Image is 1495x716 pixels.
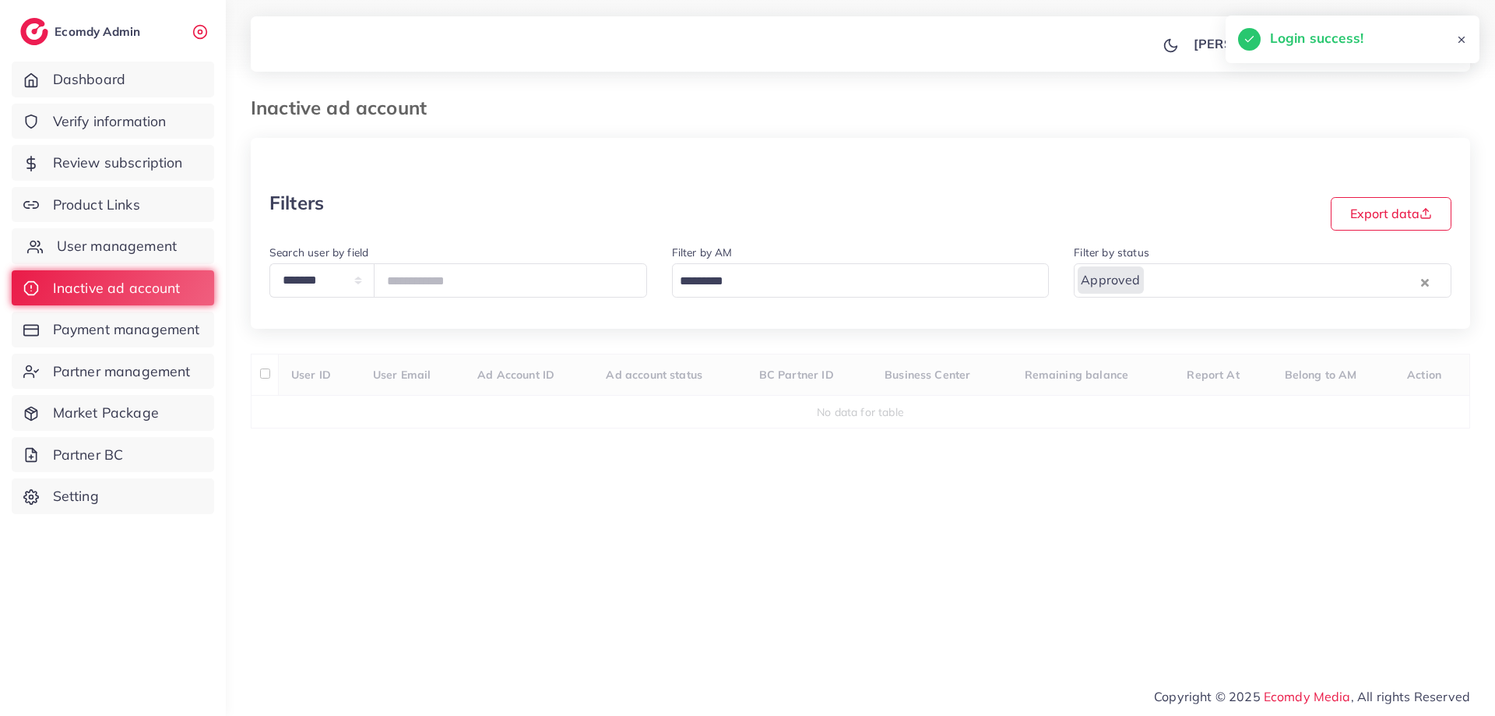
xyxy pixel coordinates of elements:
h2: Ecomdy Admin [55,24,144,39]
a: Product Links [12,187,214,223]
span: Product Links [53,195,140,215]
a: Dashboard [12,62,214,97]
span: Dashboard [53,69,125,90]
span: Inactive ad account [53,278,181,298]
label: Search user by field [269,245,368,260]
span: Export data [1350,206,1432,221]
a: [PERSON_NAME] [PERSON_NAME]avatar [1185,28,1458,59]
a: Market Package [12,395,214,431]
span: Partner BC [53,445,124,465]
span: Payment management [53,319,200,340]
a: Payment management [12,312,214,347]
label: Filter by AM [672,245,733,260]
p: [PERSON_NAME] [PERSON_NAME] [1194,34,1410,53]
h3: Inactive ad account [251,97,439,119]
div: Search for option [672,263,1050,297]
a: Partner BC [12,437,214,473]
span: Verify information [53,111,167,132]
a: User management [12,228,214,264]
span: Partner management [53,362,191,382]
div: Search for option [1074,263,1451,297]
span: , All rights Reserved [1351,687,1470,706]
span: User management [57,236,177,256]
a: logoEcomdy Admin [20,18,144,45]
button: Clear Selected [1421,273,1429,291]
h5: Login success! [1270,28,1363,48]
input: Search for option [674,270,1029,294]
h3: Filters [269,192,324,214]
span: Setting [53,486,99,506]
a: Partner management [12,354,214,390]
a: Verify information [12,104,214,139]
button: Export data [1331,197,1451,231]
span: Market Package [53,403,159,423]
input: Search for option [1145,270,1417,294]
span: Review subscription [53,153,183,173]
span: Approved [1078,266,1143,294]
a: Inactive ad account [12,270,214,306]
a: Ecomdy Media [1264,689,1351,704]
a: Review subscription [12,145,214,181]
span: Copyright © 2025 [1154,687,1470,706]
img: logo [20,18,48,45]
label: Filter by status [1074,245,1149,260]
a: Setting [12,478,214,514]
